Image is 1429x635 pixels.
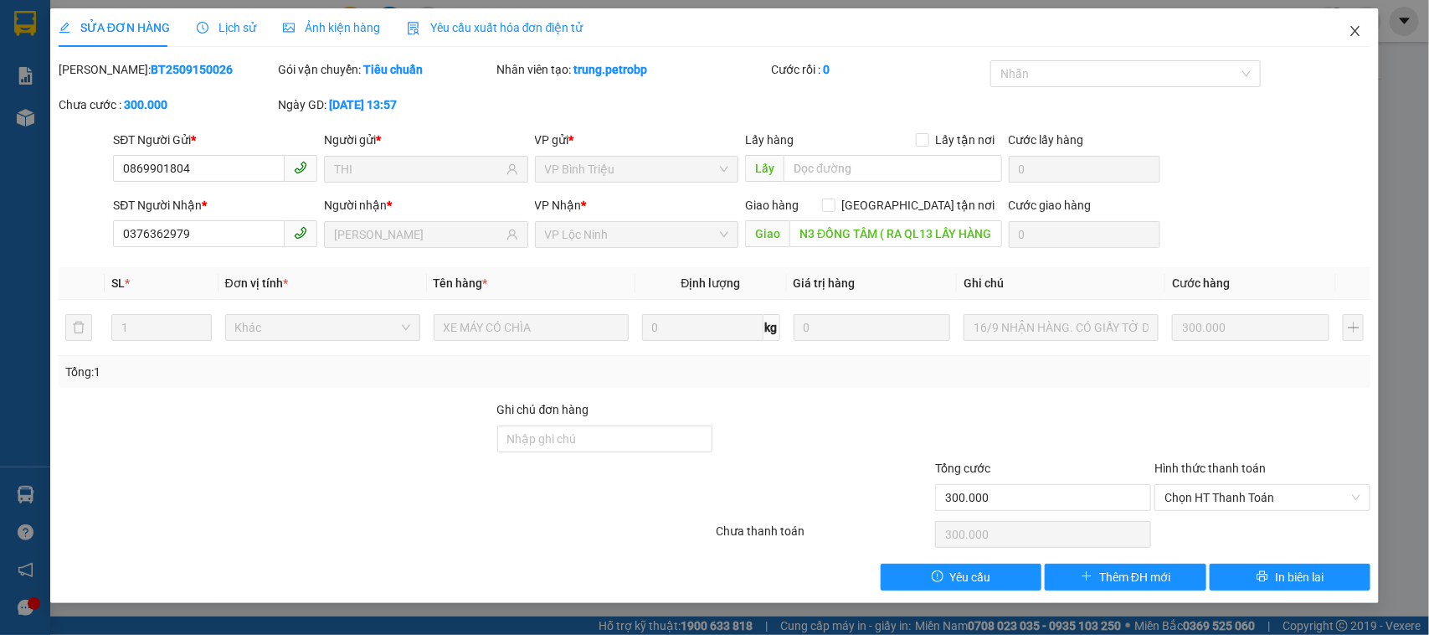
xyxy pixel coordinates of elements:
div: Gói vận chuyển: [278,60,494,79]
span: exclamation-circle [932,570,943,584]
span: Đơn vị tính [225,276,288,290]
b: [DATE] 13:57 [329,98,397,111]
span: Yêu cầu [950,568,991,586]
span: Lấy hàng [745,133,794,147]
span: Ảnh kiện hàng [283,21,380,34]
span: Thêm ĐH mới [1099,568,1170,586]
span: close [1349,24,1362,38]
span: phone [294,161,307,174]
input: Dọc đường [784,155,1002,182]
span: SL [111,276,125,290]
div: Chưa cước : [59,96,275,114]
span: Khác [235,315,410,340]
span: In biên lai [1275,568,1324,586]
span: printer [1257,570,1268,584]
span: Tên hàng [434,276,488,290]
span: Lịch sử [197,21,256,34]
label: Cước giao hàng [1009,199,1092,212]
div: SĐT Người Gửi [113,131,317,149]
input: Tên người nhận [334,225,503,244]
div: Người gửi [324,131,528,149]
span: kg [763,314,780,341]
b: trung.petrobp [574,63,648,76]
input: Cước lấy hàng [1009,156,1160,183]
div: Tổng: 1 [65,363,553,381]
span: SỬA ĐƠN HÀNG [59,21,170,34]
input: 0 [1172,314,1329,341]
label: Hình thức thanh toán [1154,462,1266,475]
button: exclamation-circleYêu cầu [881,564,1041,591]
img: icon [407,22,420,35]
input: VD: Bàn, Ghế [434,314,629,341]
span: Lấy tận nơi [929,131,1002,149]
button: plusThêm ĐH mới [1045,564,1205,591]
span: VP Lộc Ninh [545,222,729,247]
span: clock-circle [197,22,208,34]
span: edit [59,22,70,34]
span: plus [1081,570,1092,584]
div: Chưa thanh toán [715,522,934,551]
span: [GEOGRAPHIC_DATA] tận nơi [835,196,1002,214]
span: Yêu cầu xuất hóa đơn điện tử [407,21,583,34]
span: VP Bình Triệu [545,157,729,182]
span: Giao hàng [745,199,799,212]
span: VP Nhận [535,199,582,212]
th: Ghi chú [957,267,1165,300]
input: Tên người gửi [334,160,503,178]
span: Chọn HT Thanh Toán [1164,485,1360,510]
input: Ghi Chú [964,314,1159,341]
div: Nhân viên tạo: [497,60,768,79]
button: plus [1343,314,1364,341]
input: Dọc đường [789,220,1002,247]
div: [PERSON_NAME]: [59,60,275,79]
div: Người nhận [324,196,528,214]
button: Close [1332,8,1379,55]
span: Giao [745,220,789,247]
input: 0 [794,314,951,341]
div: VP gửi [535,131,739,149]
label: Cước lấy hàng [1009,133,1084,147]
div: SĐT Người Nhận [113,196,317,214]
b: BT2509150026 [151,63,233,76]
label: Ghi chú đơn hàng [497,403,589,416]
span: Cước hàng [1172,276,1230,290]
b: 300.000 [124,98,167,111]
div: Ngày GD: [278,96,494,114]
span: Tổng cước [935,462,990,475]
div: Cước rồi : [771,60,987,79]
span: Định lượng [681,276,741,290]
span: picture [283,22,295,34]
input: Ghi chú đơn hàng [497,426,713,452]
b: 0 [823,63,830,76]
button: delete [65,314,92,341]
span: Giá trị hàng [794,276,856,290]
button: printerIn biên lai [1210,564,1370,591]
b: Tiêu chuẩn [363,63,423,76]
span: Lấy [745,155,784,182]
span: user [506,229,518,240]
input: Cước giao hàng [1009,221,1160,248]
span: phone [294,226,307,240]
span: user [506,163,518,175]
